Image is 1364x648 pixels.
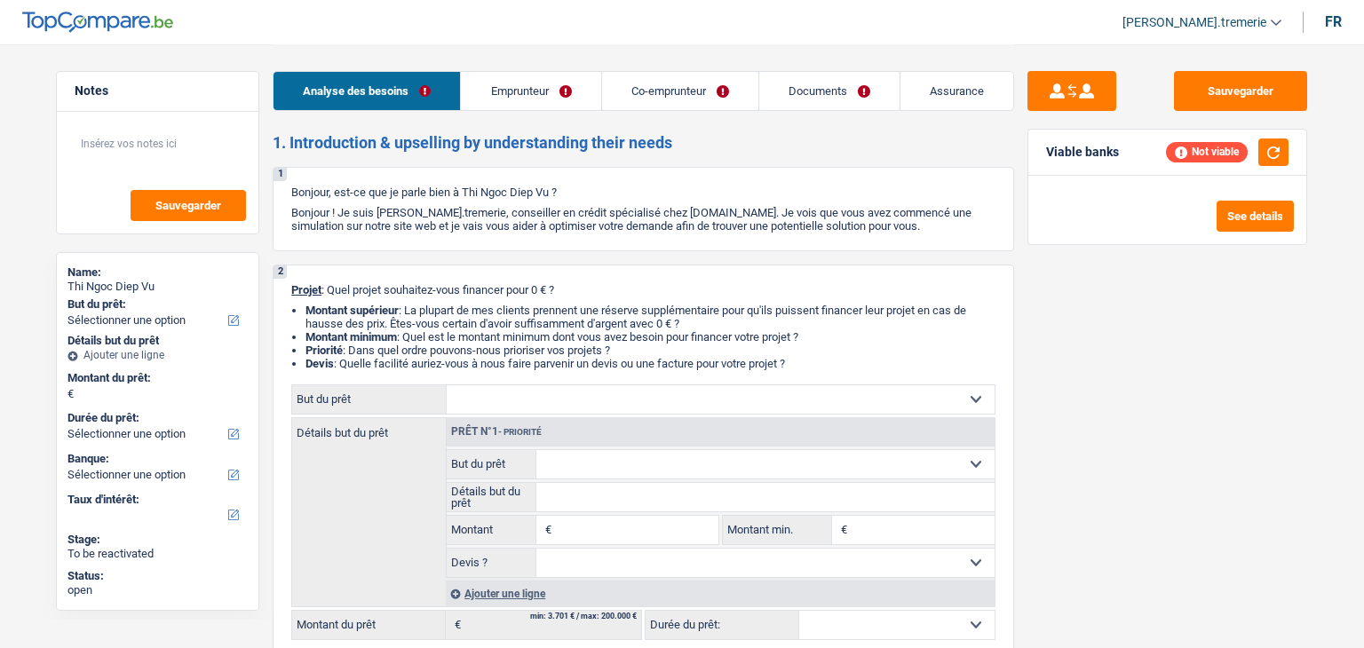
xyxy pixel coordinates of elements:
div: Name: [67,265,248,280]
button: See details [1217,201,1294,232]
a: Assurance [900,72,1013,110]
div: 1 [274,168,287,181]
div: 2 [274,265,287,279]
div: Viable banks [1046,145,1119,160]
span: € [446,611,465,639]
p: Bonjour, est-ce que je parle bien à Thi Ngoc Diep Vu ? [291,186,995,199]
a: Emprunteur [461,72,600,110]
a: Analyse des besoins [274,72,460,110]
div: fr [1325,13,1342,30]
div: Ajouter une ligne [446,581,995,606]
a: [PERSON_NAME].tremerie [1108,8,1281,37]
h5: Notes [75,83,241,99]
label: Durée du prêt: [646,611,799,639]
strong: Montant supérieur [305,304,399,317]
label: Banque: [67,452,244,466]
span: [PERSON_NAME].tremerie [1122,15,1266,30]
label: Montant [447,516,536,544]
label: But du prêt: [67,297,244,312]
span: Sauvegarder [155,200,221,211]
div: min: 3.701 € / max: 200.000 € [530,612,637,620]
a: Documents [759,72,900,110]
button: Sauvegarder [131,190,246,221]
div: open [67,583,248,597]
span: € [67,387,74,401]
li: : Quelle facilité auriez-vous à nous faire parvenir un devis ou une facture pour votre projet ? [305,357,995,370]
label: But du prêt [292,385,447,414]
label: Durée du prêt: [67,411,244,425]
h2: 1. Introduction & upselling by understanding their needs [273,133,1014,153]
label: Montant min. [723,516,831,544]
li: : La plupart de mes clients prennent une réserve supplémentaire pour qu'ils puissent financer leu... [305,304,995,330]
label: Détails but du prêt [292,418,446,439]
span: - Priorité [498,427,542,437]
li: : Quel est le montant minimum dont vous avez besoin pour financer votre projet ? [305,330,995,344]
label: Montant du prêt [292,611,446,639]
div: Not viable [1166,142,1248,162]
label: Montant du prêt: [67,371,244,385]
p: Bonjour ! Je suis [PERSON_NAME].tremerie, conseiller en crédit spécialisé chez [DOMAIN_NAME]. Je ... [291,206,995,233]
div: Thi Ngoc Diep Vu [67,280,248,294]
span: Devis [305,357,334,370]
div: Stage: [67,533,248,547]
div: Prêt n°1 [447,426,546,438]
label: Taux d'intérêt: [67,493,244,507]
span: Projet [291,283,321,296]
div: Détails but du prêt [67,334,248,348]
div: Ajouter une ligne [67,349,248,361]
li: : Dans quel ordre pouvons-nous prioriser vos projets ? [305,344,995,357]
div: Status: [67,569,248,583]
label: But du prêt [447,450,536,478]
strong: Priorité [305,344,343,357]
span: € [536,516,556,544]
p: : Quel projet souhaitez-vous financer pour 0 € ? [291,283,995,296]
label: Devis ? [447,549,536,577]
img: TopCompare Logo [22,12,173,33]
label: Détails but du prêt [447,483,536,511]
div: To be reactivated [67,547,248,561]
span: € [832,516,852,544]
a: Co-emprunteur [602,72,758,110]
strong: Montant minimum [305,330,397,344]
button: Sauvegarder [1174,71,1307,111]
